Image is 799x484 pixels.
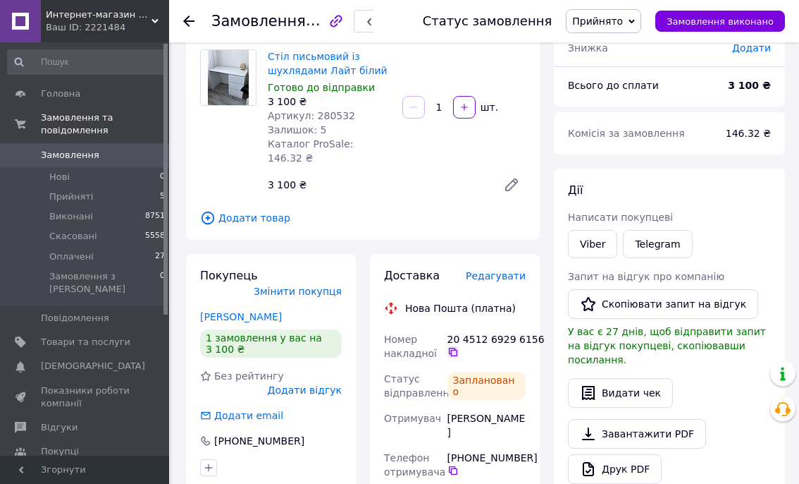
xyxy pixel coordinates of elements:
div: Заплановано [447,372,526,400]
input: Пошук [7,49,166,75]
a: Завантажити PDF [568,419,706,449]
span: Нові [49,171,70,183]
div: [PERSON_NAME] [445,406,528,445]
span: Комісія за замовлення [568,128,685,139]
span: Редагувати [466,270,526,282]
span: Дії [568,183,583,197]
span: Покупці [41,445,79,458]
a: Viber [568,230,617,258]
span: Интернет-магазин "GLADYS" [46,8,151,21]
span: Прийняті [49,190,93,203]
span: Готово до відправки [268,82,375,93]
span: Всього до сплати [568,80,659,91]
div: [PHONE_NUMBER] [213,434,306,448]
span: Замовлення [41,149,99,162]
span: Головна [41,87,80,100]
span: Залишок: 5 [268,124,327,135]
img: Стіл письмовий із шухлядами Лайт білий [208,50,249,105]
span: Скасовані [49,230,97,243]
span: 5 [160,190,165,203]
span: Телефон отримувача [384,452,445,478]
span: Додати товар [200,210,526,226]
span: Додати відгук [268,385,342,396]
span: Замовлення та повідомлення [41,111,169,137]
span: У вас є 27 днів, щоб відправити запит на відгук покупцеві, скопіювавши посилання. [568,326,766,365]
button: Скопіювати запит на відгук [568,289,758,319]
span: Виконані [49,210,93,223]
span: Доставка [384,269,440,282]
button: Замовлення виконано [655,11,785,32]
span: 5558 [145,230,165,243]
div: Додати email [199,409,285,423]
span: Без рейтингу [214,370,284,382]
span: Прийнято [572,16,623,27]
a: Telegram [623,230,692,258]
span: Відгуки [41,421,78,434]
a: Стіл письмовий із шухлядами Лайт білий [268,51,388,76]
span: Написати покупцеві [568,212,673,223]
div: Нова Пошта (платна) [402,301,519,315]
span: Отримувач [384,413,441,424]
div: шт. [477,100,500,114]
span: [DEMOGRAPHIC_DATA] [41,360,145,373]
span: Додати [732,42,771,54]
a: Друк PDF [568,454,662,484]
a: [PERSON_NAME] [200,311,282,322]
span: Номер накладної [384,334,437,359]
div: Додати email [213,409,285,423]
span: Замовлення [211,13,306,30]
span: Знижка [568,42,608,54]
span: Повідомлення [41,312,109,325]
span: 146.32 ₴ [726,128,771,139]
span: Оплачені [49,250,94,263]
b: 3 100 ₴ [728,80,771,91]
button: Видати чек [568,378,673,408]
span: Покупець [200,269,258,282]
span: 27 [155,250,165,263]
span: Змінити покупця [254,286,342,297]
span: Статус відправлення [384,373,455,399]
span: Замовлення виконано [667,16,774,27]
div: 1 замовлення у вас на 3 100 ₴ [200,329,342,358]
span: 8751 [145,210,165,223]
div: 20 4512 6929 6156 [447,332,526,358]
div: [PHONE_NUMBER] [447,451,526,476]
span: Товари та послуги [41,336,130,349]
div: 3 100 ₴ [268,95,391,109]
span: 0 [160,171,165,183]
span: 0 [160,270,165,296]
span: Каталог ProSale: 146.32 ₴ [268,138,353,164]
span: Артикул: 280532 [268,110,355,121]
a: Редагувати [497,171,526,199]
span: Запит на відгук про компанію [568,271,724,282]
div: Повернутися назад [183,14,194,28]
div: Статус замовлення [423,14,552,28]
span: Замовлення з [PERSON_NAME] [49,270,160,296]
div: 3 100 ₴ [262,175,492,195]
span: Показники роботи компанії [41,385,130,410]
div: Ваш ID: 2221484 [46,21,169,34]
